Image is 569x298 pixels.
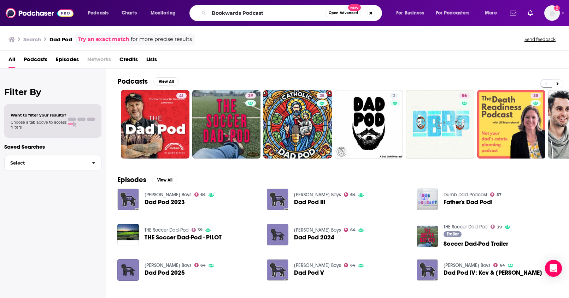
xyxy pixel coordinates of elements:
[117,175,177,184] a: EpisodesView All
[152,176,177,184] button: View All
[444,270,542,276] span: Dad Pod IV: Kev & [PERSON_NAME]
[317,93,327,99] a: 28
[344,263,356,267] a: 64
[200,264,206,267] span: 64
[344,192,356,197] a: 64
[459,93,470,99] a: 56
[444,262,491,268] a: Boscoe’s Boys
[146,7,185,19] button: open menu
[485,8,497,18] span: More
[24,54,47,68] a: Podcasts
[544,5,560,21] button: Show profile menu
[267,224,288,245] img: Dad Pod 2024
[4,155,101,171] button: Select
[146,54,157,68] a: Lists
[117,224,139,245] img: THE Soccer Dad-Pod - PILOT
[145,262,192,268] a: Boscoe’s Boys
[6,6,74,20] a: Podchaser - Follow, Share and Rate Podcasts
[11,120,66,130] span: Choose a tab above to access filters.
[4,87,101,97] h2: Filter By
[335,90,403,159] a: 2
[117,77,148,86] h2: Podcasts
[329,11,358,15] span: Open Advanced
[194,192,206,197] a: 64
[544,5,560,21] span: Logged in as kochristina
[119,54,138,68] a: Credits
[153,77,179,86] button: View All
[192,228,203,232] a: 39
[436,8,470,18] span: For Podcasters
[444,224,488,230] a: THE Soccer Dad-Pod
[344,228,356,232] a: 64
[497,226,502,229] span: 39
[263,90,332,159] a: 28
[117,259,139,281] img: Dad Pod 2025
[444,270,542,276] a: Dad Pod IV: Kev & scott
[417,259,438,281] img: Dad Pod IV: Kev & scott
[267,189,288,210] img: Dad Pod III
[390,93,398,99] a: 2
[121,90,189,159] a: 41
[117,77,179,86] a: PodcastsView All
[431,7,480,19] button: open menu
[507,7,519,19] a: Show notifications dropdown
[294,270,324,276] a: Dad Pod V
[145,234,222,240] a: THE Soccer Dad-Pod - PILOT
[417,226,438,247] img: Soccer Dad-Pod Trailer
[497,193,501,196] span: 57
[393,93,395,100] span: 2
[406,90,474,159] a: 56
[545,260,562,277] div: Open Intercom Messenger
[145,192,192,198] a: Boscoe’s Boys
[192,90,261,159] a: 39
[196,5,389,21] div: Search podcasts, credits, & more...
[477,90,546,159] a: 38
[117,7,141,19] a: Charts
[248,93,253,100] span: 39
[444,199,493,205] a: Father's Dad Pod!
[56,54,79,68] span: Episodes
[145,227,189,233] a: THE Soccer Dad-Pod
[491,225,502,229] a: 39
[480,7,506,19] button: open menu
[117,189,139,210] img: Dad Pod 2023
[522,36,558,42] button: Send feedback
[267,259,288,281] img: Dad Pod V
[294,199,325,205] a: Dad Pod III
[145,199,185,205] a: Dad Pod 2023
[350,228,356,232] span: 64
[198,228,203,232] span: 39
[151,8,176,18] span: Monitoring
[396,8,424,18] span: For Business
[447,232,459,236] span: Trailer
[4,143,101,150] p: Saved Searches
[348,4,361,11] span: New
[23,36,41,43] h3: Search
[200,193,206,196] span: 64
[350,193,356,196] span: 64
[490,192,501,197] a: 57
[176,93,187,99] a: 41
[294,192,341,198] a: Boscoe’s Boys
[530,93,541,99] a: 38
[49,36,72,43] h3: Dad Pod
[194,263,206,267] a: 64
[417,189,438,210] img: Father's Dad Pod!
[391,7,433,19] button: open menu
[444,241,508,247] a: Soccer Dad-Pod Trailer
[294,234,334,240] a: Dad Pod 2024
